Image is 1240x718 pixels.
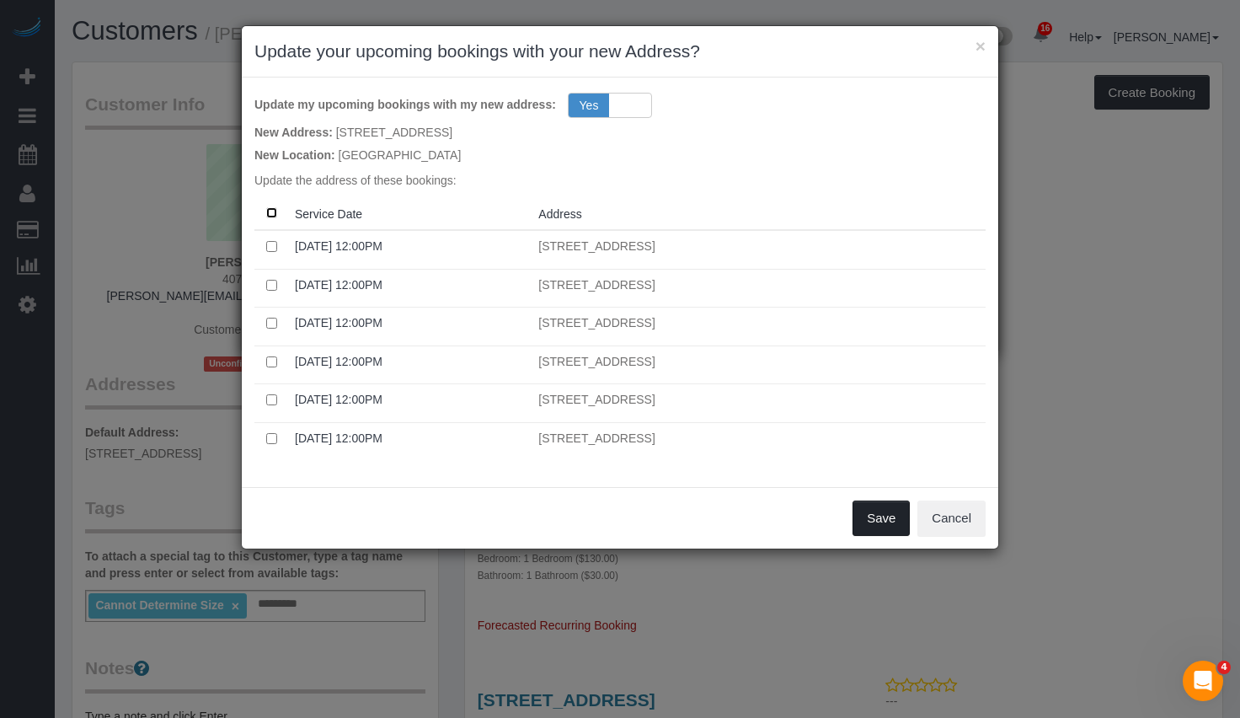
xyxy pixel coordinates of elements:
[295,355,382,368] a: [DATE] 12:00PM
[295,393,382,406] a: [DATE] 12:00PM
[288,346,532,384] td: Service Date
[288,230,532,269] td: Service Date
[288,384,532,423] td: Service Date
[532,197,986,230] th: Address
[295,431,382,445] a: [DATE] 12:00PM
[532,230,986,269] td: Address
[917,501,986,536] button: Cancel
[538,276,979,293] p: [STREET_ADDRESS]
[532,422,986,460] td: Address
[295,239,382,253] a: [DATE] 12:00PM
[1183,661,1223,701] iframe: Intercom live chat
[538,238,979,255] p: [STREET_ADDRESS]
[254,90,556,113] label: Update my upcoming bookings with my new address:
[852,501,910,536] button: Save
[532,384,986,423] td: Address
[538,430,979,447] p: [STREET_ADDRESS]
[336,126,452,139] span: [STREET_ADDRESS]
[295,278,382,292] a: [DATE] 12:00PM
[339,148,462,162] span: [GEOGRAPHIC_DATA]
[538,314,979,331] p: [STREET_ADDRESS]
[254,141,335,163] label: New Location:
[295,316,382,330] a: [DATE] 12:00PM
[538,353,979,370] p: [STREET_ADDRESS]
[538,391,979,408] p: [STREET_ADDRESS]
[288,308,532,346] td: Service Date
[254,118,333,141] label: New Address:
[254,39,986,64] h3: Update your upcoming bookings with your new Address?
[532,269,986,308] td: Address
[288,422,532,460] td: Service Date
[532,308,986,346] td: Address
[288,269,532,308] td: Service Date
[975,37,986,55] button: ×
[569,94,610,117] span: Yes
[1217,661,1231,674] span: 4
[288,197,532,230] th: Service Date
[532,346,986,384] td: Address
[254,172,986,189] p: Update the address of these bookings:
